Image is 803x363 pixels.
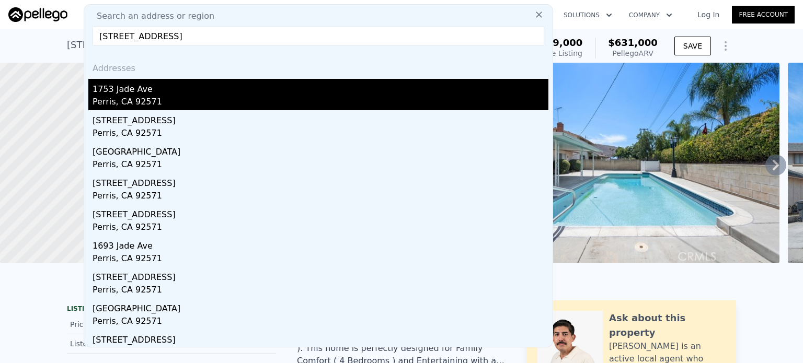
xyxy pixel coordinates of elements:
[93,267,548,284] div: [STREET_ADDRESS]
[674,37,711,55] button: SAVE
[93,190,548,204] div: Perris, CA 92571
[93,221,548,236] div: Perris, CA 92571
[533,37,583,48] span: $649,000
[555,6,621,25] button: Solutions
[93,315,548,330] div: Perris, CA 92571
[478,63,779,263] img: Sale: 167169692 Parcel: 27578126
[8,7,67,22] img: Pellego
[93,298,548,315] div: [GEOGRAPHIC_DATA]
[93,284,548,298] div: Perris, CA 92571
[93,110,548,127] div: [STREET_ADDRESS]
[93,204,548,221] div: [STREET_ADDRESS]
[732,6,795,24] a: Free Account
[93,158,548,173] div: Perris, CA 92571
[70,338,163,349] div: Listed
[88,10,214,22] span: Search an address or region
[93,236,548,252] div: 1693 Jade Ave
[715,36,736,56] button: Show Options
[93,252,548,267] div: Perris, CA 92571
[533,49,582,57] span: Active Listing
[93,346,548,361] div: Perris, CA 92571
[93,330,548,346] div: [STREET_ADDRESS]
[67,305,276,315] div: LISTING & SALE HISTORY
[88,54,548,79] div: Addresses
[70,319,163,330] div: Price Decrease
[93,79,548,96] div: 1753 Jade Ave
[93,142,548,158] div: [GEOGRAPHIC_DATA]
[93,127,548,142] div: Perris, CA 92571
[608,37,658,48] span: $631,000
[609,311,726,340] div: Ask about this property
[67,38,289,52] div: [STREET_ADDRESS] , Home Gardens , CA 92503
[93,173,548,190] div: [STREET_ADDRESS]
[93,96,548,110] div: Perris, CA 92571
[621,6,681,25] button: Company
[608,48,658,58] div: Pellego ARV
[685,9,732,20] a: Log In
[93,27,544,45] input: Enter an address, city, region, neighborhood or zip code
